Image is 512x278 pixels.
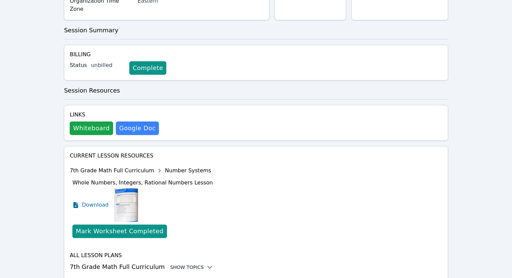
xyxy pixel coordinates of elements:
span: Download [82,201,109,209]
h3: 7th Grade Math Full Curriculum [70,262,442,272]
a: Google Doc [116,121,159,135]
a: Download [72,188,109,222]
div: 7th Grade Math Full Curriculum Number Systems [70,165,213,176]
h4: Links [70,111,159,119]
h4: Current Lesson Resources [70,152,442,160]
h3: Session Resources [64,86,448,95]
label: Status [70,61,87,69]
button: Mark Worksheet Completed [72,224,167,238]
h4: Billing [70,50,442,59]
div: Mark Worksheet Completed [76,227,163,236]
h4: All Lesson Plans [70,251,442,259]
button: Whiteboard [70,121,113,135]
h3: Session Summary [64,26,448,35]
a: Complete [129,61,166,75]
div: unbilled [91,61,124,69]
button: Show Topics [170,264,213,271]
span: Whole Numbers, Integers, Rational Numbers Lesson [72,179,213,186]
img: Whole Numbers, Integers, Rational Numbers Lesson [114,188,138,222]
